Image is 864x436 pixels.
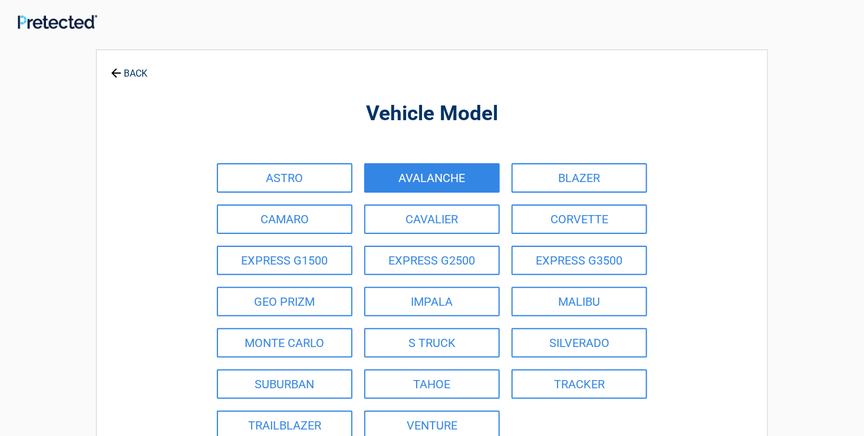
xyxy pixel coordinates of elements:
a: BACK [108,58,150,78]
a: EXPRESS G1500 [217,246,352,275]
a: AVALANCHE [364,163,500,193]
a: GEO PRIZM [217,287,352,316]
a: ASTRO [217,163,352,193]
a: IMPALA [364,287,500,316]
a: EXPRESS G3500 [512,246,647,275]
a: S TRUCK [364,328,500,358]
img: Main Logo [18,15,97,29]
a: MALIBU [512,287,647,316]
a: MONTE CARLO [217,328,352,358]
a: EXPRESS G2500 [364,246,500,275]
a: SUBURBAN [217,369,352,399]
a: TRACKER [512,369,647,399]
a: CAMARO [217,204,352,234]
a: BLAZER [512,163,647,193]
a: CAVALIER [364,204,500,234]
a: SILVERADO [512,328,647,358]
a: TAHOE [364,369,500,399]
h2: Vehicle Model [161,100,703,128]
a: CORVETTE [512,204,647,234]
